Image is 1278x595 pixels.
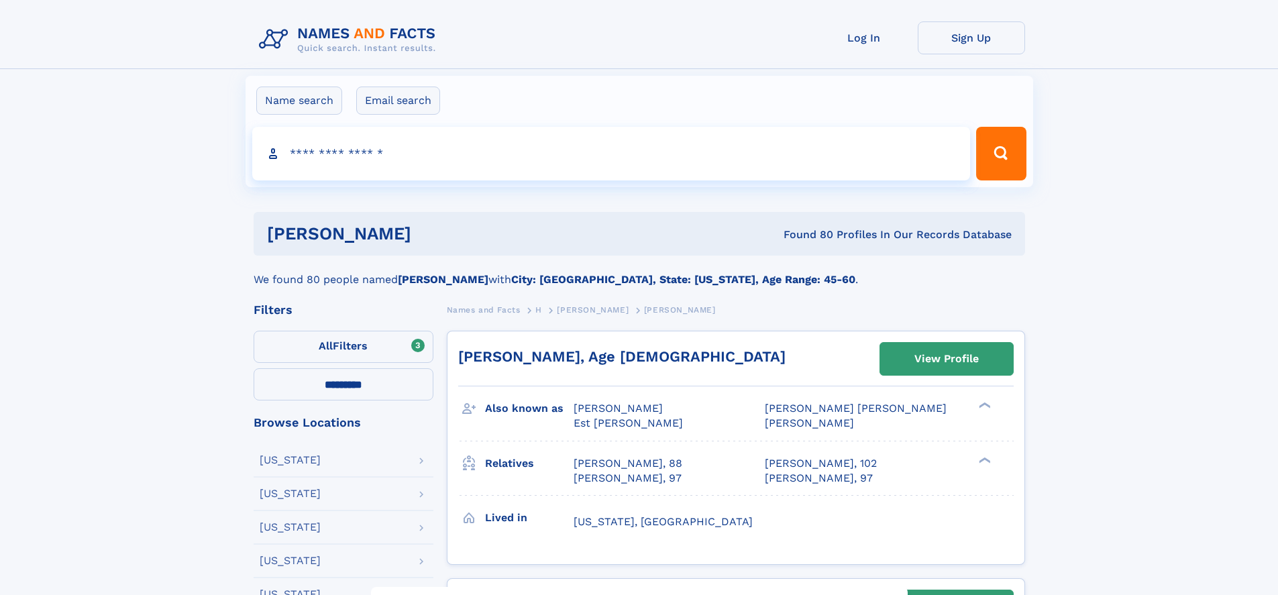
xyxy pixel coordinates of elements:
[254,417,433,429] div: Browse Locations
[765,471,873,486] a: [PERSON_NAME], 97
[535,301,542,318] a: H
[260,488,321,499] div: [US_STATE]
[574,456,682,471] a: [PERSON_NAME], 88
[765,417,854,429] span: [PERSON_NAME]
[597,227,1012,242] div: Found 80 Profiles In Our Records Database
[975,455,992,464] div: ❯
[574,402,663,415] span: [PERSON_NAME]
[254,304,433,316] div: Filters
[535,305,542,315] span: H
[880,343,1013,375] a: View Profile
[447,301,521,318] a: Names and Facts
[765,402,947,415] span: [PERSON_NAME] [PERSON_NAME]
[574,471,682,486] a: [PERSON_NAME], 97
[557,305,629,315] span: [PERSON_NAME]
[256,87,342,115] label: Name search
[914,343,979,374] div: View Profile
[511,273,855,286] b: City: [GEOGRAPHIC_DATA], State: [US_STATE], Age Range: 45-60
[254,256,1025,288] div: We found 80 people named with .
[918,21,1025,54] a: Sign Up
[574,417,683,429] span: Est [PERSON_NAME]
[252,127,971,180] input: search input
[976,127,1026,180] button: Search Button
[485,397,574,420] h3: Also known as
[765,456,877,471] a: [PERSON_NAME], 102
[260,522,321,533] div: [US_STATE]
[260,555,321,566] div: [US_STATE]
[260,455,321,466] div: [US_STATE]
[485,506,574,529] h3: Lived in
[254,21,447,58] img: Logo Names and Facts
[810,21,918,54] a: Log In
[975,401,992,410] div: ❯
[319,339,333,352] span: All
[267,225,598,242] h1: [PERSON_NAME]
[254,331,433,363] label: Filters
[557,301,629,318] a: [PERSON_NAME]
[458,348,786,365] a: [PERSON_NAME], Age [DEMOGRAPHIC_DATA]
[644,305,716,315] span: [PERSON_NAME]
[574,515,753,528] span: [US_STATE], [GEOGRAPHIC_DATA]
[485,452,574,475] h3: Relatives
[398,273,488,286] b: [PERSON_NAME]
[356,87,440,115] label: Email search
